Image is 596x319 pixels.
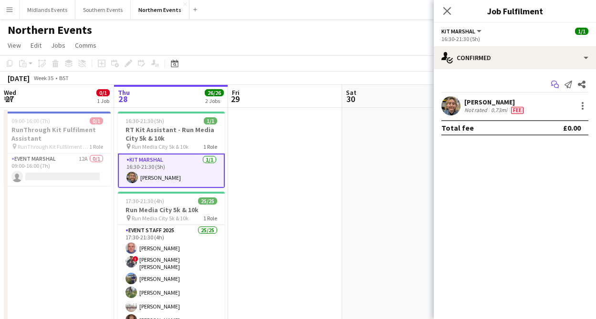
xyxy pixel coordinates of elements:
span: Week 35 [31,74,55,82]
span: Fri [232,88,240,97]
span: 1/1 [204,117,217,124]
span: 1 Role [203,143,217,150]
span: 1 Role [89,143,103,150]
div: Confirmed [434,46,596,69]
span: 16:30-21:30 (5h) [125,117,164,124]
h3: RT Kit Assistant - Run Media City 5k & 10k [118,125,225,143]
span: Kit Marshal [441,28,475,35]
div: 2 Jobs [205,97,223,104]
span: Run Media City 5k & 10k [132,215,188,222]
span: 30 [345,93,356,104]
h3: Job Fulfilment [434,5,596,17]
span: Edit [31,41,42,50]
span: 09:00-16:00 (7h) [11,117,50,124]
app-job-card: 16:30-21:30 (5h)1/1RT Kit Assistant - Run Media City 5k & 10k Run Media City 5k & 10k1 RoleKit Ma... [118,112,225,188]
span: 0/1 [96,89,110,96]
span: Fee [511,107,523,114]
span: 29 [230,93,240,104]
button: Northern Events [131,0,189,19]
span: Run Media City 5k & 10k [132,143,188,150]
a: Jobs [47,39,69,51]
span: Jobs [51,41,65,50]
span: 1/1 [575,28,588,35]
button: Midlands Events [20,0,75,19]
span: 28 [116,93,130,104]
div: Not rated [464,106,489,114]
div: [DATE] [8,73,30,83]
app-card-role: Event Marshal12A0/109:00-16:00 (7h) [4,154,111,186]
button: Southern Events [75,0,131,19]
span: RunThrough Kit Fulfilment Assistant [18,143,89,150]
span: 27 [2,93,16,104]
div: 16:30-21:30 (5h) [441,35,588,42]
span: 25/25 [198,197,217,205]
a: Comms [71,39,100,51]
span: Thu [118,88,130,97]
div: £0.00 [563,123,581,133]
div: Total fee [441,123,474,133]
div: BST [59,74,69,82]
span: Wed [4,88,16,97]
h1: Northern Events [8,23,92,37]
app-job-card: 09:00-16:00 (7h)0/1RunThrough Kit Fulfilment Assistant RunThrough Kit Fulfilment Assistant1 RoleE... [4,112,111,186]
span: View [8,41,21,50]
app-card-role: Kit Marshal1/116:30-21:30 (5h)[PERSON_NAME] [118,154,225,188]
span: 26/26 [205,89,224,96]
span: ! [133,256,138,262]
div: Crew has different fees then in role [509,106,525,114]
a: Edit [27,39,45,51]
span: 0/1 [90,117,103,124]
span: Sat [346,88,356,97]
span: 1 Role [203,215,217,222]
div: 0.73mi [489,106,509,114]
div: [PERSON_NAME] [464,98,525,106]
button: Kit Marshal [441,28,483,35]
div: 1 Job [97,97,109,104]
h3: RunThrough Kit Fulfilment Assistant [4,125,111,143]
span: Comms [75,41,96,50]
span: 17:30-21:30 (4h) [125,197,164,205]
h3: Run Media City 5k & 10k [118,206,225,214]
a: View [4,39,25,51]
